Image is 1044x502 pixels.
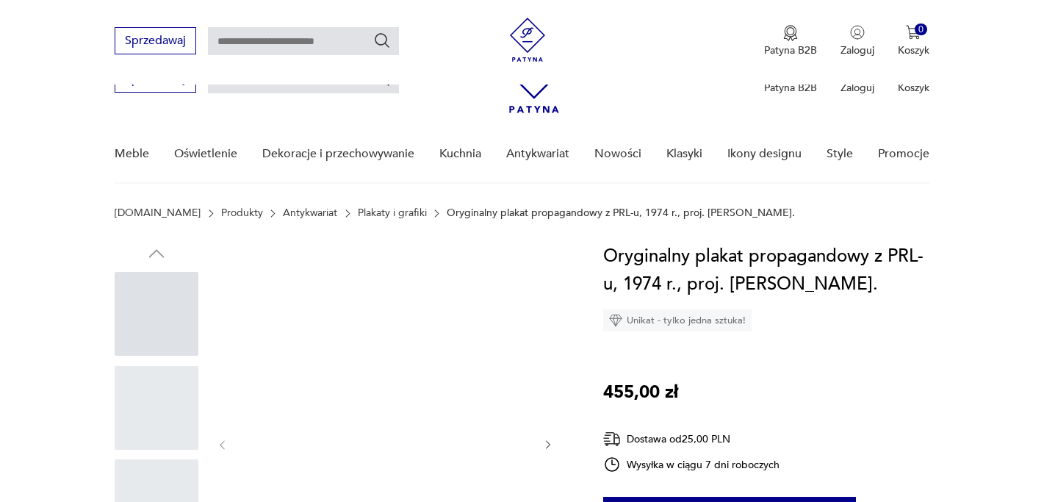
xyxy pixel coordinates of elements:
[115,37,196,47] a: Sprzedawaj
[283,207,337,219] a: Antykwariat
[115,126,149,182] a: Meble
[373,32,391,49] button: Szukaj
[174,126,237,182] a: Oświetlenie
[603,379,678,406] p: 455,00 zł
[221,207,263,219] a: Produkty
[850,25,865,40] img: Ikonka użytkownika
[764,25,817,57] a: Ikona medaluPatyna B2B
[603,456,780,473] div: Wysyłka w ciągu 7 dni roboczych
[603,309,752,331] div: Unikat - tylko jedna sztuka!
[906,25,921,40] img: Ikona koszyka
[840,81,874,95] p: Zaloguj
[447,207,795,219] p: Oryginalny plakat propagandowy z PRL-u, 1974 r., proj. [PERSON_NAME].
[764,81,817,95] p: Patyna B2B
[603,430,621,448] img: Ikona dostawy
[505,18,550,62] img: Patyna - sklep z meblami i dekoracjami vintage
[827,126,853,182] a: Style
[840,43,874,57] p: Zaloguj
[115,27,196,54] button: Sprzedawaj
[898,25,929,57] button: 0Koszyk
[764,43,817,57] p: Patyna B2B
[666,126,702,182] a: Klasyki
[506,126,569,182] a: Antykwariat
[439,126,481,182] a: Kuchnia
[898,43,929,57] p: Koszyk
[609,314,622,327] img: Ikona diamentu
[764,25,817,57] button: Patyna B2B
[594,126,641,182] a: Nowości
[115,207,201,219] a: [DOMAIN_NAME]
[603,243,929,298] h1: Oryginalny plakat propagandowy z PRL-u, 1974 r., proj. [PERSON_NAME].
[358,207,427,219] a: Plakaty i grafiki
[840,25,874,57] button: Zaloguj
[878,126,929,182] a: Promocje
[603,430,780,448] div: Dostawa od 25,00 PLN
[727,126,802,182] a: Ikony designu
[115,75,196,85] a: Sprzedawaj
[262,126,414,182] a: Dekoracje i przechowywanie
[898,81,929,95] p: Koszyk
[783,25,798,41] img: Ikona medalu
[915,24,927,36] div: 0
